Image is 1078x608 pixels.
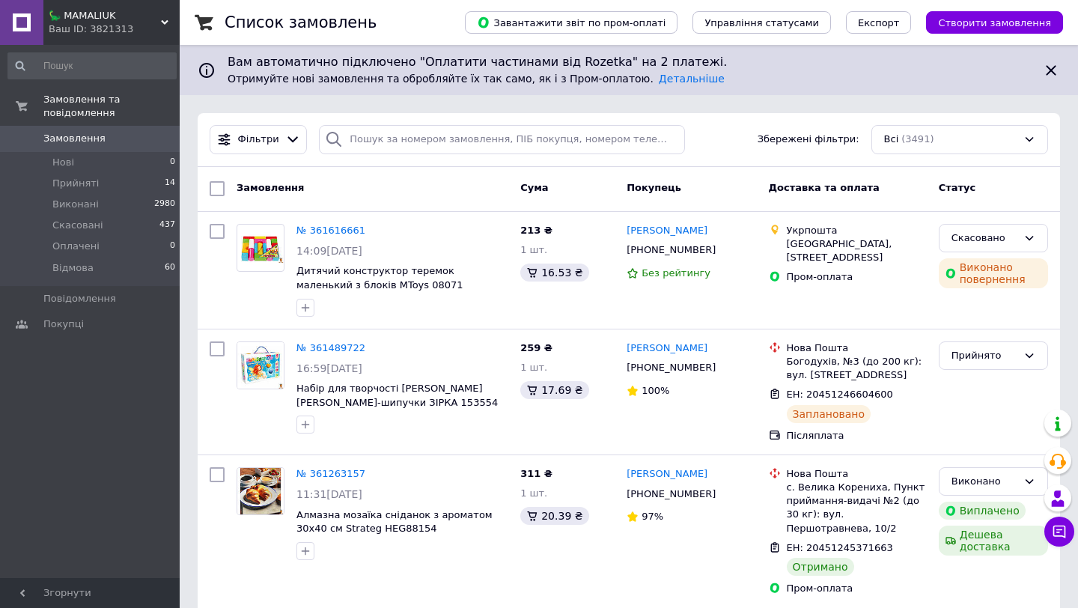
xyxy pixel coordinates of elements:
span: Всі [884,133,899,147]
div: Виплачено [939,502,1026,520]
a: Фото товару [237,467,284,515]
div: Заплановано [787,405,871,423]
span: Замовлення та повідомлення [43,93,180,120]
a: № 361616661 [296,225,365,236]
span: Вам автоматично підключено "Оплатити частинами від Rozetka" на 2 платежі. [228,54,1030,71]
span: Експорт [858,17,900,28]
img: Фото товару [237,468,284,514]
span: 11:31[DATE] [296,488,362,500]
span: 0 [170,156,175,169]
span: Cума [520,182,548,193]
span: Прийняті [52,177,99,190]
span: 213 ₴ [520,225,552,236]
a: Дитячий конструктор теремок маленький з блоків MToys 08071 [296,265,463,291]
span: 🦕 MAMALIUK [49,9,161,22]
div: Нова Пошта [787,467,927,481]
span: Відмова [52,261,94,275]
span: Створити замовлення [938,17,1051,28]
span: Покупці [43,317,84,331]
span: Замовлення [237,182,304,193]
div: Виконано [951,474,1017,490]
span: 0 [170,240,175,253]
span: Нові [52,156,74,169]
a: Створити замовлення [911,16,1063,28]
span: 97% [642,511,663,522]
img: Фото товару [237,342,284,389]
div: Укрпошта [787,224,927,237]
span: Збережені фільтри: [758,133,859,147]
button: Управління статусами [692,11,831,34]
a: [PERSON_NAME] [627,341,707,356]
a: № 361489722 [296,342,365,353]
span: 259 ₴ [520,342,552,353]
span: 16:59[DATE] [296,362,362,374]
div: 20.39 ₴ [520,507,588,525]
div: Богодухів, №3 (до 200 кг): вул. [STREET_ADDRESS] [787,355,927,382]
a: Набір для творчості [PERSON_NAME] [PERSON_NAME]-шипучки ЗІРКА 153554 [296,383,498,408]
span: 1 шт. [520,244,547,255]
a: [PERSON_NAME] [627,467,707,481]
span: (3491) [901,133,934,145]
span: Без рейтингу [642,267,710,279]
span: Отримуйте нові замовлення та обробляйте їх так само, як і з Пром-оплатою. [228,73,725,85]
div: [PHONE_NUMBER] [624,358,719,377]
div: [PHONE_NUMBER] [624,240,719,260]
a: Детальніше [659,73,725,85]
span: Статус [939,182,976,193]
span: Фільтри [238,133,279,147]
span: ЕН: 20451245371663 [787,542,893,553]
div: Дешева доставка [939,526,1048,556]
span: 14:09[DATE] [296,245,362,257]
input: Пошук [7,52,177,79]
div: [GEOGRAPHIC_DATA], [STREET_ADDRESS] [787,237,927,264]
div: Пром-оплата [787,270,927,284]
div: [PHONE_NUMBER] [624,484,719,504]
div: Нова Пошта [787,341,927,355]
span: Управління статусами [704,17,819,28]
span: Доставка та оплата [769,182,880,193]
span: 311 ₴ [520,468,552,479]
span: Покупець [627,182,681,193]
span: 2980 [154,198,175,211]
span: Замовлення [43,132,106,145]
div: 16.53 ₴ [520,264,588,282]
span: 1 шт. [520,362,547,373]
span: 60 [165,261,175,275]
a: Фото товару [237,224,284,272]
div: Виконано повернення [939,258,1048,288]
button: Експорт [846,11,912,34]
span: 100% [642,385,669,396]
div: Скасовано [951,231,1017,246]
span: Виконані [52,198,99,211]
a: [PERSON_NAME] [627,224,707,238]
span: Повідомлення [43,292,116,305]
button: Чат з покупцем [1044,517,1074,547]
div: 17.69 ₴ [520,381,588,399]
a: Фото товару [237,341,284,389]
span: 14 [165,177,175,190]
div: Післяплата [787,429,927,443]
div: с. Велика Корениха, Пункт приймання-видачі №2 (до 30 кг): вул. Першотравнева, 10/2 [787,481,927,535]
span: Оплачені [52,240,100,253]
span: 1 шт. [520,487,547,499]
span: Завантажити звіт по пром-оплаті [477,16,666,29]
a: № 361263157 [296,468,365,479]
span: Скасовані [52,219,103,232]
div: Отримано [787,558,854,576]
img: Фото товару [237,232,284,263]
button: Завантажити звіт по пром-оплаті [465,11,677,34]
div: Ваш ID: 3821313 [49,22,180,36]
input: Пошук за номером замовлення, ПІБ покупця, номером телефону, Email, номером накладної [319,125,685,154]
span: 437 [159,219,175,232]
span: ЕН: 20451246604600 [787,389,893,400]
h1: Список замовлень [225,13,377,31]
div: Прийнято [951,348,1017,364]
a: Алмазна мозаїка сніданок з ароматом 30х40 см Strateg HEG88154 [296,509,493,535]
div: Пром-оплата [787,582,927,595]
button: Створити замовлення [926,11,1063,34]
